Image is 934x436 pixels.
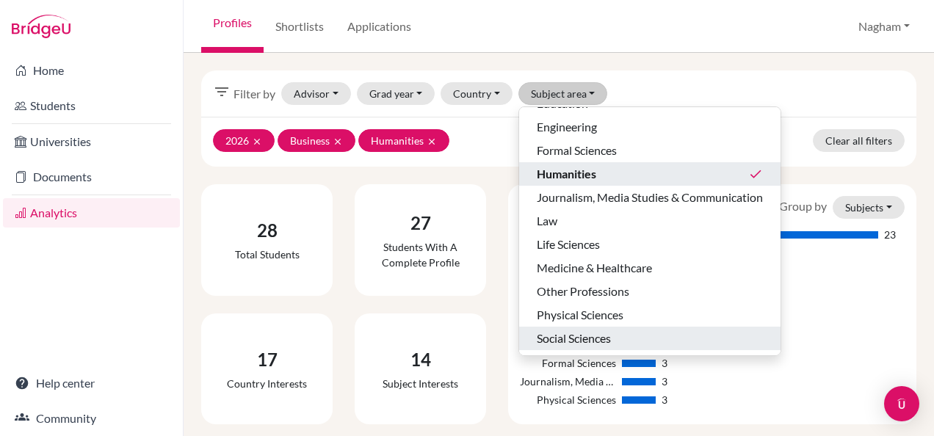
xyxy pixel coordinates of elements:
[383,376,458,391] div: Subject interests
[281,82,351,105] button: Advisor
[213,129,275,152] button: 2026clear
[884,386,919,421] div: Open Intercom Messenger
[537,283,629,300] span: Other Professions
[3,127,180,156] a: Universities
[518,106,781,356] div: Subject area
[427,137,437,147] i: clear
[519,280,781,303] button: Other Professions
[537,259,652,277] span: Medicine & Healthcare
[884,227,896,242] div: 23
[235,217,300,244] div: 28
[662,355,667,371] div: 3
[813,129,905,152] a: Clear all filters
[833,196,905,219] button: Subjects
[519,256,781,280] button: Medicine & Healthcare
[383,346,458,373] div: 14
[520,355,616,371] div: Formal Sciences
[519,162,781,186] button: Humanitiesdone
[252,137,262,147] i: clear
[519,209,781,233] button: Law
[520,374,616,389] div: Journalism, Media Studies & Communication
[537,212,557,230] span: Law
[537,165,596,183] span: Humanities
[768,196,916,219] div: Group by
[3,91,180,120] a: Students
[537,330,611,347] span: Social Sciences
[366,210,474,236] div: 27
[3,404,180,433] a: Community
[537,306,623,324] span: Physical Sciences
[518,82,608,105] button: Subject area
[12,15,70,38] img: Bridge-U
[537,189,763,206] span: Journalism, Media Studies & Communication
[366,239,474,270] div: Students with a complete profile
[520,392,616,407] div: Physical Sciences
[519,327,781,350] button: Social Sciences
[227,346,307,373] div: 17
[662,374,667,389] div: 3
[519,233,781,256] button: Life Sciences
[519,115,781,139] button: Engineering
[537,118,597,136] span: Engineering
[235,247,300,262] div: Total students
[3,198,180,228] a: Analytics
[3,162,180,192] a: Documents
[519,303,781,327] button: Physical Sciences
[748,167,763,181] i: done
[3,368,180,398] a: Help center
[357,82,435,105] button: Grad year
[509,199,612,217] div: Most interested
[358,129,449,152] button: Humanitiesclear
[519,186,781,209] button: Journalism, Media Studies & Communication
[233,85,275,103] span: Filter by
[519,139,781,162] button: Formal Sciences
[333,137,343,147] i: clear
[662,392,667,407] div: 3
[537,236,600,253] span: Life Sciences
[3,56,180,85] a: Home
[441,82,513,105] button: Country
[278,129,355,152] button: Businessclear
[537,142,617,159] span: Formal Sciences
[852,12,916,40] button: Nagham
[213,83,231,101] i: filter_list
[227,376,307,391] div: Country interests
